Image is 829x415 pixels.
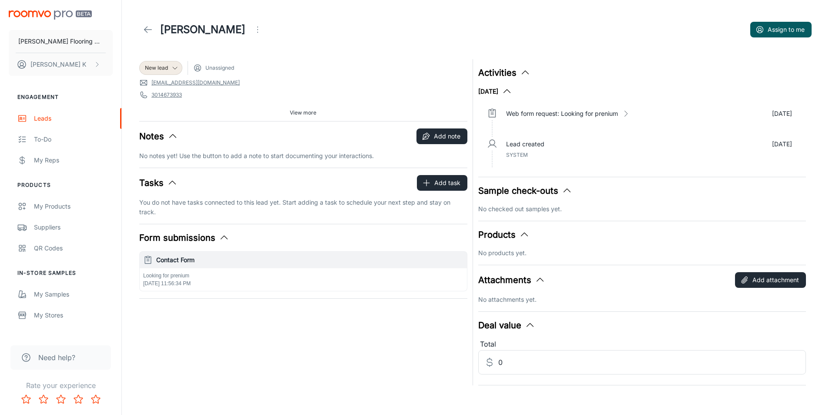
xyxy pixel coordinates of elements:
[139,176,178,189] button: Tasks
[34,290,113,299] div: My Samples
[145,64,168,72] span: New lead
[290,109,316,117] span: View more
[772,109,792,118] p: [DATE]
[498,350,806,375] input: Estimated deal value
[249,21,266,38] button: Open menu
[156,255,463,265] h6: Contact Form
[478,66,530,79] button: Activities
[506,109,618,118] p: Web form request: Looking for prenium
[139,231,229,244] button: Form submissions
[52,391,70,408] button: Rate 3 star
[18,37,103,46] p: [PERSON_NAME] Flooring Center Inc
[478,295,806,304] p: No attachments yet.
[143,280,191,287] span: [DATE] 11:56:34 PM
[35,391,52,408] button: Rate 2 star
[506,152,528,158] span: System
[478,184,572,197] button: Sample check-outs
[506,139,544,149] p: Lead created
[70,391,87,408] button: Rate 4 star
[478,339,806,350] div: Total
[750,22,812,37] button: Assign to me
[34,202,113,211] div: My Products
[160,22,245,37] h1: [PERSON_NAME]
[30,60,86,69] p: [PERSON_NAME] K
[34,243,113,253] div: QR Codes
[34,114,113,123] div: Leads
[139,151,467,161] p: No notes yet! Use the button to add a note to start documenting your interactions.
[478,86,512,97] button: [DATE]
[9,53,113,76] button: [PERSON_NAME] K
[772,139,792,149] p: [DATE]
[9,10,92,20] img: Roomvo PRO Beta
[140,252,467,291] button: Contact FormLooking for prenium[DATE] 11:56:34 PM
[139,198,467,217] p: You do not have tasks connected to this lead yet. Start adding a task to schedule your next step ...
[7,380,114,391] p: Rate your experience
[151,91,182,99] a: 3014673933
[735,272,806,288] button: Add attachment
[151,79,240,87] a: [EMAIL_ADDRESS][DOMAIN_NAME]
[417,175,467,191] button: Add task
[143,272,463,280] p: Looking for prenium
[286,106,320,119] button: View more
[478,204,806,214] p: No checked out samples yet.
[34,135,113,144] div: To-do
[478,273,545,287] button: Attachments
[478,248,806,258] p: No products yet.
[9,30,113,53] button: [PERSON_NAME] Flooring Center Inc
[139,61,182,75] div: New lead
[17,391,35,408] button: Rate 1 star
[478,319,535,332] button: Deal value
[478,228,530,241] button: Products
[38,352,75,363] span: Need help?
[34,223,113,232] div: Suppliers
[139,130,178,143] button: Notes
[205,64,234,72] span: Unassigned
[34,155,113,165] div: My Reps
[416,128,467,144] button: Add note
[34,310,113,320] div: My Stores
[87,391,104,408] button: Rate 5 star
